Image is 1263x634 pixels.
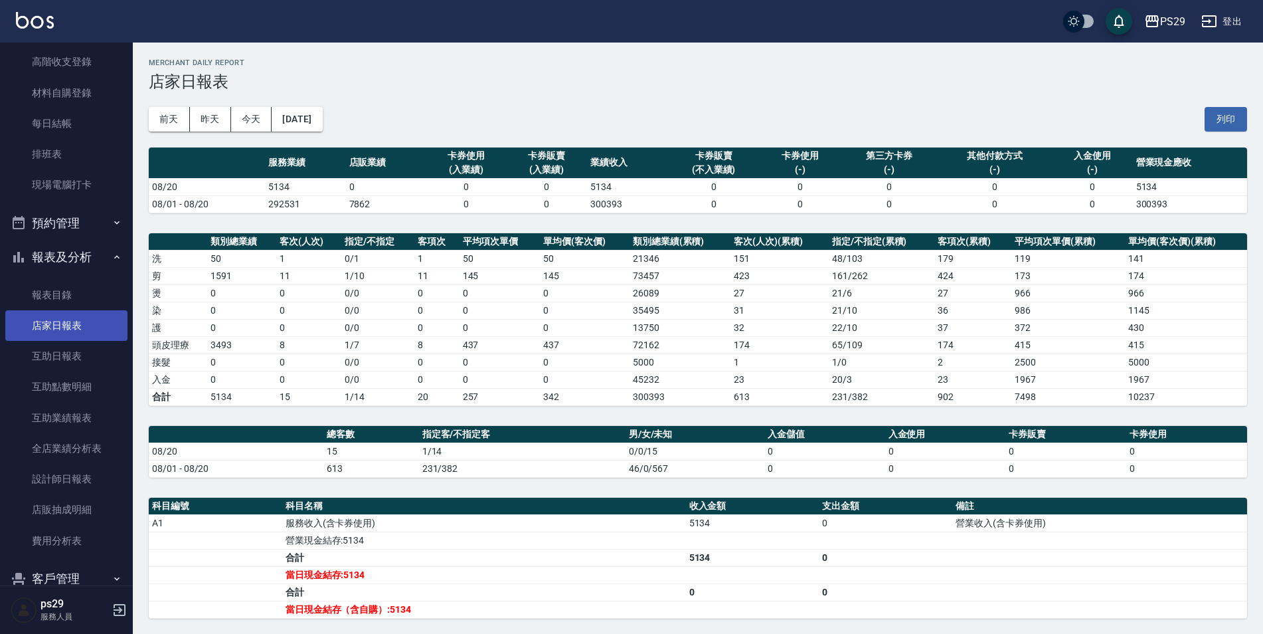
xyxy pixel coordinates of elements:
[341,388,414,405] td: 1/14
[540,233,630,251] th: 單均價(客次價)
[5,47,127,77] a: 高階收支登錄
[265,195,345,213] td: 292531
[5,494,127,525] a: 店販抽成明細
[426,178,507,195] td: 0
[323,443,418,460] td: 15
[1011,302,1125,319] td: 986
[282,583,686,601] td: 合計
[207,371,276,388] td: 0
[630,267,731,284] td: 73457
[5,433,127,464] a: 全店業績分析表
[414,250,459,267] td: 1
[763,149,837,163] div: 卡券使用
[540,267,630,284] td: 145
[149,388,207,405] td: 合計
[282,532,686,549] td: 營業現金結存:5134
[1126,460,1247,477] td: 0
[540,371,630,388] td: 0
[730,371,828,388] td: 23
[1011,250,1125,267] td: 119
[207,354,276,371] td: 0
[282,549,686,566] td: 合計
[149,498,1247,619] table: a dense table
[276,284,341,302] td: 0
[5,526,127,556] a: 費用分析表
[934,233,1011,251] th: 客項次(累積)
[5,341,127,371] a: 互助日報表
[829,267,934,284] td: 161 / 262
[630,354,731,371] td: 5000
[149,58,1247,67] h2: Merchant Daily Report
[414,336,459,354] td: 8
[587,178,667,195] td: 5134
[1011,336,1125,354] td: 415
[276,233,341,251] th: 客次(人次)
[460,250,541,267] td: 50
[1011,284,1125,302] td: 966
[686,498,819,515] th: 收入金額
[460,388,541,405] td: 257
[540,354,630,371] td: 0
[764,460,885,477] td: 0
[686,514,819,532] td: 5134
[730,336,828,354] td: 174
[730,319,828,336] td: 32
[5,206,127,241] button: 預約管理
[1052,178,1132,195] td: 0
[507,178,587,195] td: 0
[686,549,819,566] td: 5134
[149,284,207,302] td: 燙
[276,388,341,405] td: 15
[1005,426,1126,443] th: 卡券販賣
[341,302,414,319] td: 0 / 0
[1126,443,1247,460] td: 0
[414,371,459,388] td: 0
[540,336,630,354] td: 437
[5,310,127,341] a: 店家日報表
[207,388,276,405] td: 5134
[730,233,828,251] th: 客次(人次)(累積)
[207,267,276,284] td: 1591
[1133,178,1247,195] td: 5134
[341,233,414,251] th: 指定/不指定
[265,178,345,195] td: 5134
[540,319,630,336] td: 0
[819,549,952,566] td: 0
[1160,13,1185,30] div: PS29
[934,319,1011,336] td: 37
[346,148,426,179] th: 店販業績
[276,319,341,336] td: 0
[626,426,764,443] th: 男/女/未知
[1125,233,1247,251] th: 單均價(客次價)(累積)
[149,148,1247,213] table: a dense table
[1125,267,1247,284] td: 174
[149,354,207,371] td: 接髮
[667,195,760,213] td: 0
[1133,148,1247,179] th: 營業現金應收
[938,178,1052,195] td: 0
[460,233,541,251] th: 平均項次單價
[630,388,731,405] td: 300393
[1125,319,1247,336] td: 430
[5,403,127,433] a: 互助業績報表
[414,267,459,284] td: 11
[5,139,127,169] a: 排班表
[414,233,459,251] th: 客項次
[149,460,323,477] td: 08/01 - 08/20
[630,284,731,302] td: 26089
[819,583,952,601] td: 0
[840,178,938,195] td: 0
[1125,336,1247,354] td: 415
[346,195,426,213] td: 7862
[5,78,127,108] a: 材料自購登錄
[829,302,934,319] td: 21 / 10
[414,284,459,302] td: 0
[626,460,764,477] td: 46/0/567
[510,149,584,163] div: 卡券販賣
[419,426,626,443] th: 指定客/不指定客
[341,250,414,267] td: 0 / 1
[840,195,938,213] td: 0
[272,107,322,132] button: [DATE]
[276,354,341,371] td: 0
[1011,233,1125,251] th: 平均項次單價(累積)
